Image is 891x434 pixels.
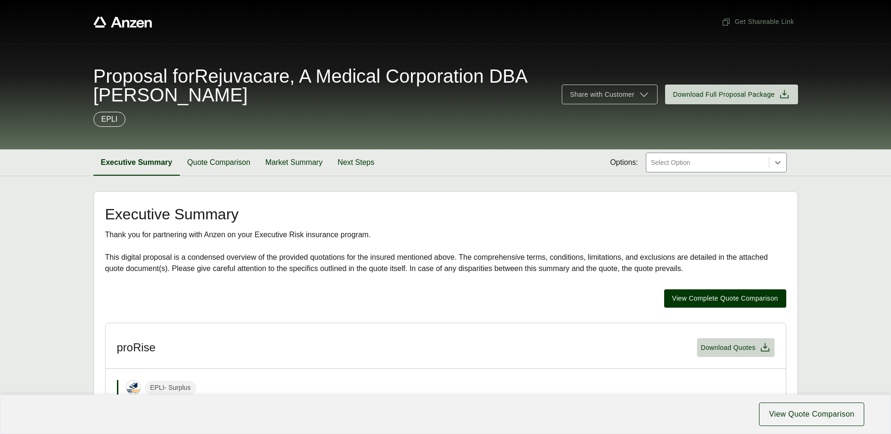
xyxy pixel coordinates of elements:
[610,157,638,168] span: Options:
[330,149,382,176] button: Next Steps
[718,13,798,31] button: Get Shareable Link
[105,229,786,274] div: Thank you for partnering with Anzen on your Executive Risk insurance program. This digital propos...
[145,381,196,395] span: EPLI - Surplus
[180,149,258,176] button: Quote Comparison
[93,16,152,28] a: Anzen website
[672,294,778,303] span: View Complete Quote Comparison
[570,90,634,100] span: Share with Customer
[562,85,657,104] button: Share with Customer
[769,409,854,420] span: View Quote Comparison
[101,114,118,125] p: EPLI
[697,338,775,357] button: Download Quotes
[258,149,330,176] button: Market Summary
[759,403,864,426] button: View Quote Comparison
[665,85,798,104] button: Download Full Proposal Package
[105,207,786,222] h2: Executive Summary
[664,289,786,308] button: View Complete Quote Comparison
[673,90,775,100] span: Download Full Proposal Package
[93,149,180,176] button: Executive Summary
[93,67,551,104] span: Proposal for Rejuvacare, A Medical Corporation DBA [PERSON_NAME]
[126,380,140,395] img: proRise Insurance Services LLC
[117,341,156,355] h3: proRise
[721,17,794,27] span: Get Shareable Link
[701,343,756,353] span: Download Quotes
